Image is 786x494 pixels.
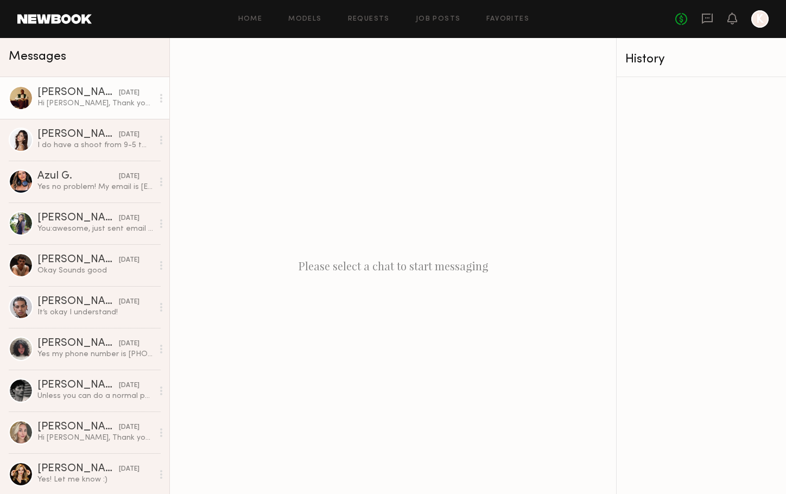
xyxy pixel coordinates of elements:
div: [DATE] [119,297,140,307]
div: You: awesome, just sent email thank you [37,224,153,234]
div: [DATE] [119,464,140,474]
a: K [751,10,769,28]
div: Hi [PERSON_NAME], Thank you for reaching out. I’m pretty interested in the opportunity. Do you ha... [37,98,153,109]
a: Job Posts [416,16,461,23]
div: [PERSON_NAME] [37,129,119,140]
div: Okay Sounds good [37,265,153,276]
div: [DATE] [119,422,140,433]
div: [PERSON_NAME] [37,213,119,224]
div: [DATE] [119,381,140,391]
div: Unless you can do a normal phone call now [37,391,153,401]
div: I do have a shoot from 9-5 tm so any time after I’m free to talk!! [EMAIL_ADDRESS][DOMAIN_NAME] 5... [37,140,153,150]
a: Favorites [486,16,529,23]
div: [PERSON_NAME] [37,87,119,98]
div: [DATE] [119,130,140,140]
a: Models [288,16,321,23]
div: Yes! Let me know :) [37,474,153,485]
a: Requests [348,16,390,23]
div: Hi [PERSON_NAME], Thank you for the update. Yes, please keep me in mind for future projects 😊 Tha... [37,433,153,443]
div: [DATE] [119,339,140,349]
a: Home [238,16,263,23]
div: [PERSON_NAME] [37,296,119,307]
div: History [625,53,777,66]
div: [PERSON_NAME] [37,338,119,349]
div: Yes my phone number is [PHONE_NUMBER] [37,349,153,359]
div: [DATE] [119,88,140,98]
span: Messages [9,50,66,63]
div: [PERSON_NAME] [37,380,119,391]
div: [DATE] [119,255,140,265]
div: Azul G. [37,171,119,182]
div: [PERSON_NAME] [37,422,119,433]
div: Please select a chat to start messaging [170,38,616,494]
div: It’s okay I understand! [37,307,153,318]
div: [PERSON_NAME] [37,255,119,265]
div: [DATE] [119,213,140,224]
div: [PERSON_NAME] [37,464,119,474]
div: [DATE] [119,172,140,182]
div: Yes no problem! My email is [EMAIL_ADDRESS][PERSON_NAME][DOMAIN_NAME] [37,182,153,192]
